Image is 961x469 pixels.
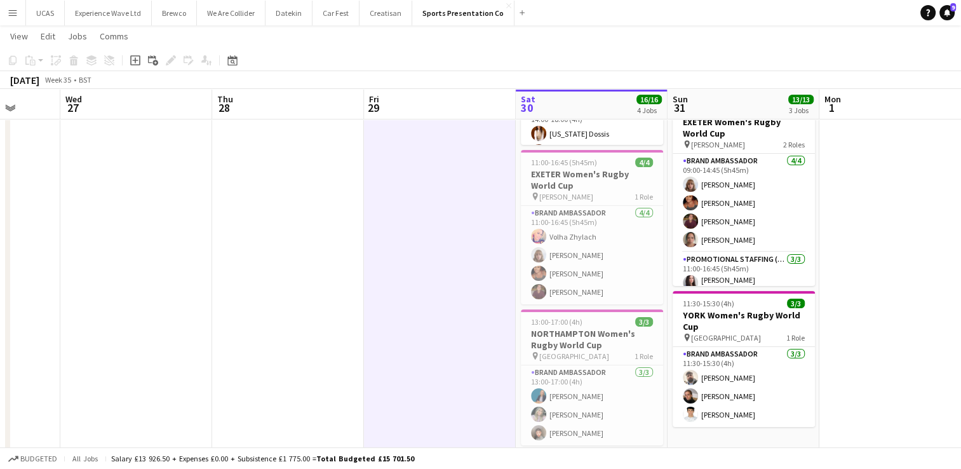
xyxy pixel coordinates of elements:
app-card-role: Promotional Staffing (Brand Ambassadors)3/311:00-16:45 (5h45m)[PERSON_NAME] [PERSON_NAME] [673,252,815,340]
div: [DATE] [10,74,39,86]
h3: EXETER Women's Rugby World Cup [673,116,815,139]
span: 13/13 [788,95,814,104]
a: Comms [95,28,133,44]
span: 16/16 [636,95,662,104]
span: 31 [671,100,688,115]
span: 4/4 [635,158,653,167]
app-card-role: Brand Ambassador3/311:30-15:30 (4h)[PERSON_NAME][PERSON_NAME][PERSON_NAME] [673,347,815,427]
span: Fri [369,93,379,105]
button: Experience Wave Ltd [65,1,152,25]
a: View [5,28,33,44]
app-job-card: 09:00-16:45 (7h45m)7/7EXETER Women's Rugby World Cup [PERSON_NAME]2 RolesBrand Ambassador4/409:00... [673,98,815,286]
span: 1 Role [635,192,653,201]
span: Total Budgeted £15 701.50 [316,454,414,463]
app-job-card: 11:00-16:45 (5h45m)4/4EXETER Women's Rugby World Cup [PERSON_NAME]1 RoleBrand Ambassador4/411:00-... [521,150,663,304]
button: We Are Collider [197,1,265,25]
h3: NORTHAMPTON Women's Rugby World Cup [521,328,663,351]
span: 11:30-15:30 (4h) [683,299,734,308]
span: 1 Role [635,351,653,361]
app-card-role: Brand Ambassador4/411:00-16:45 (5h45m)Volha Zhylach[PERSON_NAME][PERSON_NAME][PERSON_NAME] [521,206,663,304]
span: 27 [64,100,82,115]
span: 13:00-17:00 (4h) [531,317,582,327]
span: 28 [215,100,233,115]
div: Salary £13 926.50 + Expenses £0.00 + Subsistence £1 775.00 = [111,454,414,463]
span: 1 Role [786,333,805,343]
span: 2 Roles [783,140,805,149]
span: 3/3 [635,317,653,327]
span: Edit [41,31,55,42]
div: BST [79,75,91,85]
a: Edit [36,28,60,44]
app-card-role: Brand Ambassador3/313:00-17:00 (4h)[PERSON_NAME][PERSON_NAME][PERSON_NAME] [521,365,663,445]
span: Thu [217,93,233,105]
app-card-role: Brand Ambassador4/409:00-14:45 (5h45m)[PERSON_NAME][PERSON_NAME][PERSON_NAME][PERSON_NAME] [673,154,815,252]
span: Wed [65,93,82,105]
app-job-card: 13:00-17:00 (4h)3/3NORTHAMPTON Women's Rugby World Cup [GEOGRAPHIC_DATA]1 RoleBrand Ambassador3/3... [521,309,663,445]
span: 30 [519,100,535,115]
span: [GEOGRAPHIC_DATA] [539,351,609,361]
button: Datekin [265,1,312,25]
app-job-card: 11:30-15:30 (4h)3/3YORK Women's Rugby World Cup [GEOGRAPHIC_DATA]1 RoleBrand Ambassador3/311:30-1... [673,291,815,427]
button: Car Fest [312,1,360,25]
span: [PERSON_NAME] [539,192,593,201]
span: Budgeted [20,454,57,463]
span: 9 [950,3,956,11]
span: Comms [100,31,128,42]
span: [PERSON_NAME] [691,140,745,149]
span: 1 [823,100,841,115]
button: Budgeted [6,452,59,466]
a: Jobs [63,28,92,44]
div: 3 Jobs [789,105,813,115]
a: 9 [939,5,955,20]
button: Brewco [152,1,197,25]
span: Mon [824,93,841,105]
h3: YORK Women's Rugby World Cup [673,309,815,332]
span: All jobs [70,454,100,463]
button: UCAS [26,1,65,25]
h3: EXETER Women's Rugby World Cup [521,168,663,191]
span: Week 35 [42,75,74,85]
span: View [10,31,28,42]
button: Creatisan [360,1,412,25]
span: Sun [673,93,688,105]
span: 11:00-16:45 (5h45m) [531,158,597,167]
span: 3/3 [787,299,805,308]
span: 29 [367,100,379,115]
span: [GEOGRAPHIC_DATA] [691,333,761,343]
div: 4 Jobs [637,105,661,115]
button: Sports Presentation Co [412,1,514,25]
app-card-role: Promotional Staffing (Brand Ambassadors)3/314:00-18:00 (4h)[US_STATE] Dossis [521,103,663,183]
span: Sat [521,93,535,105]
span: Jobs [68,31,87,42]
